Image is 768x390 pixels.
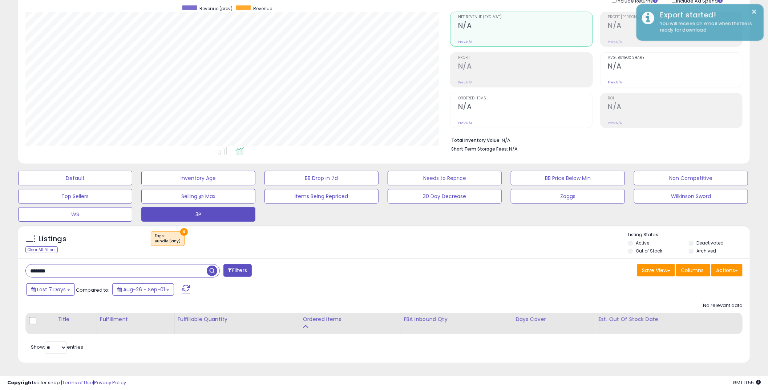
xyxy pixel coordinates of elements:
h2: N/A [458,103,593,112]
button: Columns [676,264,710,276]
button: × [752,7,757,16]
strong: Copyright [7,379,34,386]
button: WIlkinson Sword [634,189,748,204]
h5: Listings [39,234,66,244]
div: Fulfillable Quantity [178,316,296,323]
div: Export started! [655,10,758,20]
h2: N/A [608,21,743,31]
div: Ordered Items [303,316,397,323]
button: Save View [637,264,675,276]
b: Short Term Storage Fees: [451,146,508,152]
small: Prev: N/A [608,121,622,125]
button: Non Competitive [634,171,748,185]
button: Aug-26 - Sep-01 [112,283,174,296]
h2: N/A [458,62,593,72]
span: Tags : [155,233,181,244]
span: N/A [509,145,518,152]
span: Net Revenue (Exc. VAT) [458,15,593,19]
button: 30 Day Decrease [388,189,502,204]
div: FBA inbound Qty [404,316,509,323]
button: Needs to Reprice [388,171,502,185]
p: Listing States: [628,231,750,238]
small: Prev: N/A [608,40,622,44]
span: Ordered Items [458,97,593,100]
button: × [180,228,188,236]
span: Aug-26 - Sep-01 [123,286,165,293]
button: Zoggs [511,189,625,204]
b: Total Inventory Value: [451,137,501,143]
button: BB Price Below Min [511,171,625,185]
span: Compared to: [76,287,109,293]
small: Prev: N/A [458,80,472,85]
li: N/A [451,135,737,144]
div: Days Cover [516,316,592,323]
button: Filters [223,264,252,277]
button: BB Drop in 7d [264,171,379,185]
small: Prev: N/A [458,40,472,44]
div: Title [58,316,94,323]
small: Prev: N/A [608,80,622,85]
label: Out of Stock [636,248,662,254]
span: Columns [681,267,704,274]
a: Privacy Policy [94,379,126,386]
label: Active [636,240,649,246]
button: WS [18,207,132,222]
h2: N/A [608,103,743,112]
a: Terms of Use [62,379,93,386]
span: ROI [608,97,743,100]
button: Actions [711,264,743,276]
button: Last 7 Days [26,283,75,296]
div: Est. Out Of Stock Date [598,316,739,323]
span: Avg. Buybox Share [608,56,743,60]
h2: N/A [458,21,593,31]
span: Last 7 Days [37,286,66,293]
button: Top Sellers [18,189,132,204]
div: No relevant data [703,302,743,309]
div: Fulfillment [100,316,171,323]
button: Items Being Repriced [264,189,379,204]
div: You will receive an email when the file is ready for download [655,20,758,34]
label: Deactivated [696,240,724,246]
small: Prev: N/A [458,121,472,125]
span: 2025-09-9 11:55 GMT [733,379,761,386]
span: Profit [458,56,593,60]
button: 3P [141,207,255,222]
h2: N/A [608,62,743,72]
div: Clear All Filters [25,246,58,253]
button: Selling @ Max [141,189,255,204]
span: Show: entries [31,344,83,350]
div: seller snap | | [7,379,126,386]
label: Archived [696,248,716,254]
span: Revenue [253,5,272,12]
div: Bundle (any) [155,239,181,244]
button: Default [18,171,132,185]
button: Inventory Age [141,171,255,185]
span: Profit [PERSON_NAME] [608,15,743,19]
span: Revenue (prev) [199,5,233,12]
